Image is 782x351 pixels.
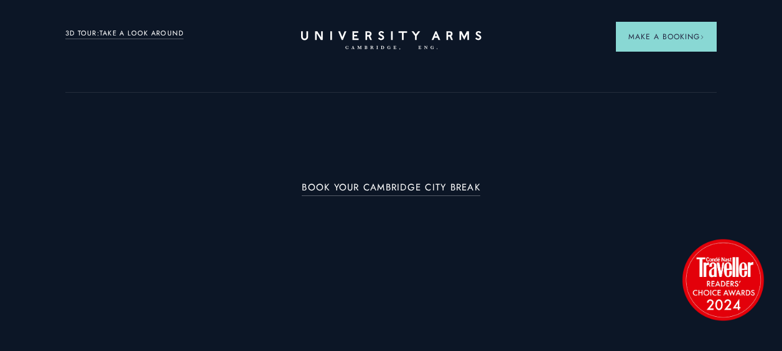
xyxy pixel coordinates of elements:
a: Home [301,31,482,50]
a: BOOK YOUR CAMBRIDGE CITY BREAK [302,182,480,197]
span: Make a Booking [628,31,704,42]
img: Arrow icon [700,35,704,39]
button: Make a BookingArrow icon [616,22,717,52]
img: image-2524eff8f0c5d55edbf694693304c4387916dea5-1501x1501-png [676,233,770,326]
a: 3D TOUR:TAKE A LOOK AROUND [65,28,184,39]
